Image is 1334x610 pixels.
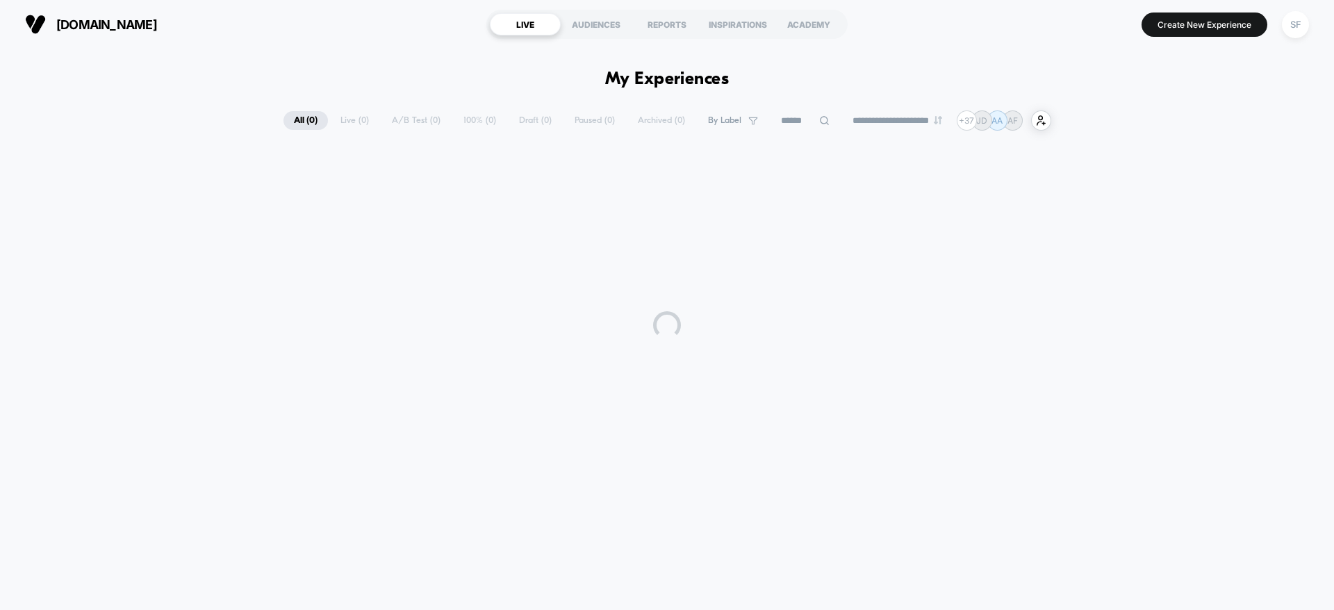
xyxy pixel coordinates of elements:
p: AF [1007,115,1018,126]
div: + 37 [957,110,977,131]
div: AUDIENCES [561,13,632,35]
div: ACADEMY [773,13,844,35]
div: LIVE [490,13,561,35]
span: All ( 0 ) [283,111,328,130]
button: SF [1278,10,1313,39]
span: By Label [708,115,741,126]
img: Visually logo [25,14,46,35]
span: [DOMAIN_NAME] [56,17,157,32]
p: AA [991,115,1003,126]
div: INSPIRATIONS [702,13,773,35]
div: SF [1282,11,1309,38]
h1: My Experiences [605,69,730,90]
p: JD [976,115,987,126]
div: REPORTS [632,13,702,35]
button: Create New Experience [1142,13,1267,37]
button: [DOMAIN_NAME] [21,13,161,35]
img: end [934,116,942,124]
